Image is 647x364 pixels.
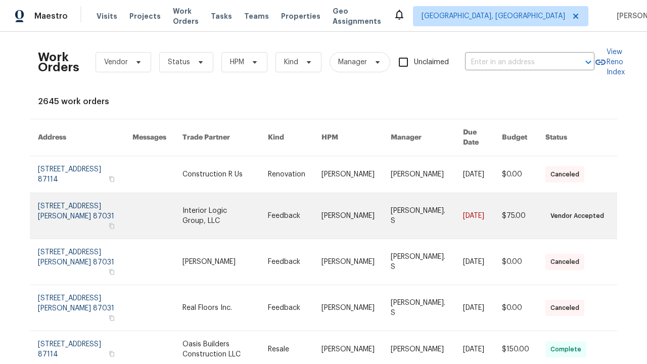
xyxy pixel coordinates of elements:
[313,156,383,193] td: [PERSON_NAME]
[174,119,260,156] th: Trade Partner
[107,174,116,184] button: Copy Address
[383,239,454,285] td: [PERSON_NAME]. S
[333,6,381,26] span: Geo Assignments
[338,57,367,67] span: Manager
[107,221,116,231] button: Copy Address
[97,11,117,21] span: Visits
[594,47,625,77] a: View Reno Index
[260,156,313,193] td: Renovation
[260,193,313,239] td: Feedback
[383,193,454,239] td: [PERSON_NAME]. S
[168,57,190,67] span: Status
[30,119,124,156] th: Address
[313,119,383,156] th: HPM
[107,313,116,323] button: Copy Address
[104,57,128,67] span: Vendor
[281,11,320,21] span: Properties
[313,285,383,331] td: [PERSON_NAME]
[465,55,566,70] input: Enter in an address
[494,119,537,156] th: Budget
[455,119,494,156] th: Due Date
[260,285,313,331] td: Feedback
[537,119,617,156] th: Status
[124,119,174,156] th: Messages
[422,11,565,21] span: [GEOGRAPHIC_DATA], [GEOGRAPHIC_DATA]
[230,57,244,67] span: HPM
[34,11,68,21] span: Maestro
[173,6,199,26] span: Work Orders
[313,239,383,285] td: [PERSON_NAME]
[174,239,260,285] td: [PERSON_NAME]
[260,239,313,285] td: Feedback
[260,119,313,156] th: Kind
[174,285,260,331] td: Real Floors Inc.
[313,193,383,239] td: [PERSON_NAME]
[38,52,79,72] h2: Work Orders
[174,156,260,193] td: Construction R Us
[38,97,609,107] div: 2645 work orders
[129,11,161,21] span: Projects
[284,57,298,67] span: Kind
[383,156,454,193] td: [PERSON_NAME]
[107,267,116,277] button: Copy Address
[244,11,269,21] span: Teams
[383,119,454,156] th: Manager
[581,55,595,69] button: Open
[211,13,232,20] span: Tasks
[174,193,260,239] td: Interior Logic Group, LLC
[383,285,454,331] td: [PERSON_NAME]. S
[414,57,449,68] span: Unclaimed
[107,349,116,358] button: Copy Address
